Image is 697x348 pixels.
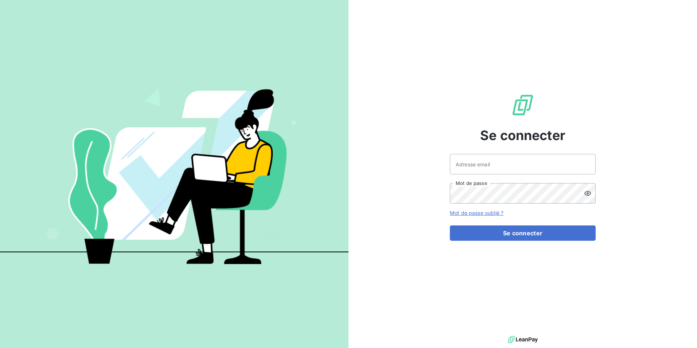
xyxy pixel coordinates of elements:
[508,334,538,345] img: logo
[450,210,503,216] a: Mot de passe oublié ?
[450,225,596,241] button: Se connecter
[450,154,596,174] input: placeholder
[480,125,565,145] span: Se connecter
[511,93,534,117] img: Logo LeanPay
